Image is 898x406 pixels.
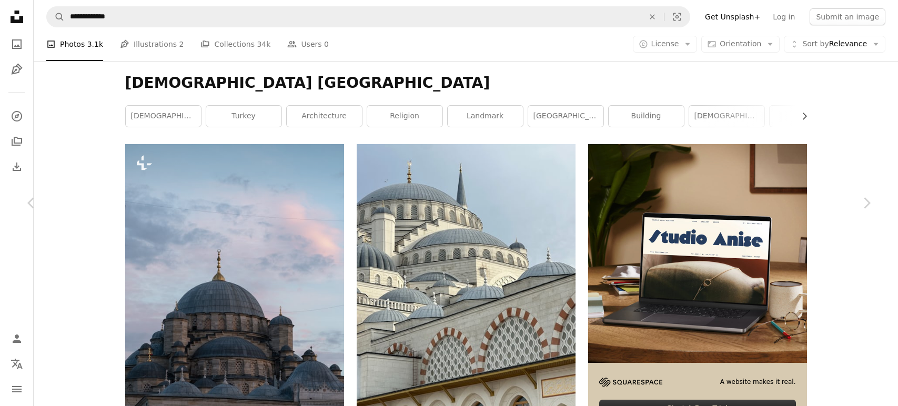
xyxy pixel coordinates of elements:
[802,39,829,48] span: Sort by
[588,144,807,363] img: file-1705123271268-c3eaf6a79b21image
[641,7,664,27] button: Clear
[720,378,796,387] span: A website makes it real.
[835,153,898,253] a: Next
[6,34,27,55] a: Photos
[766,8,801,25] a: Log in
[699,8,766,25] a: Get Unsplash+
[802,39,867,49] span: Relevance
[528,106,603,127] a: [GEOGRAPHIC_DATA]
[770,106,845,127] a: dome
[324,38,329,50] span: 0
[125,74,807,93] h1: [DEMOGRAPHIC_DATA] [GEOGRAPHIC_DATA]
[287,106,362,127] a: architecture
[126,106,201,127] a: [DEMOGRAPHIC_DATA]
[6,328,27,349] a: Log in / Sign up
[810,8,885,25] button: Submit an image
[257,38,270,50] span: 34k
[206,106,281,127] a: turkey
[609,106,684,127] a: building
[6,106,27,127] a: Explore
[357,285,576,295] a: a large white building with many windows and domes
[47,7,65,27] button: Search Unsplash
[689,106,764,127] a: [DEMOGRAPHIC_DATA] architecture
[120,27,184,61] a: Illustrations 2
[287,27,329,61] a: Users 0
[633,36,698,53] button: License
[46,6,690,27] form: Find visuals sitewide
[664,7,690,27] button: Visual search
[795,106,807,127] button: scroll list to the right
[6,353,27,374] button: Language
[448,106,523,127] a: landmark
[784,36,885,53] button: Sort byRelevance
[599,378,662,387] img: file-1705255347840-230a6ab5bca9image
[179,38,184,50] span: 2
[720,39,761,48] span: Orientation
[6,379,27,400] button: Menu
[701,36,780,53] button: Orientation
[651,39,679,48] span: License
[367,106,442,127] a: religion
[6,131,27,152] a: Collections
[200,27,270,61] a: Collections 34k
[6,59,27,80] a: Illustrations
[125,292,344,302] a: a large building with a large dome on top of it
